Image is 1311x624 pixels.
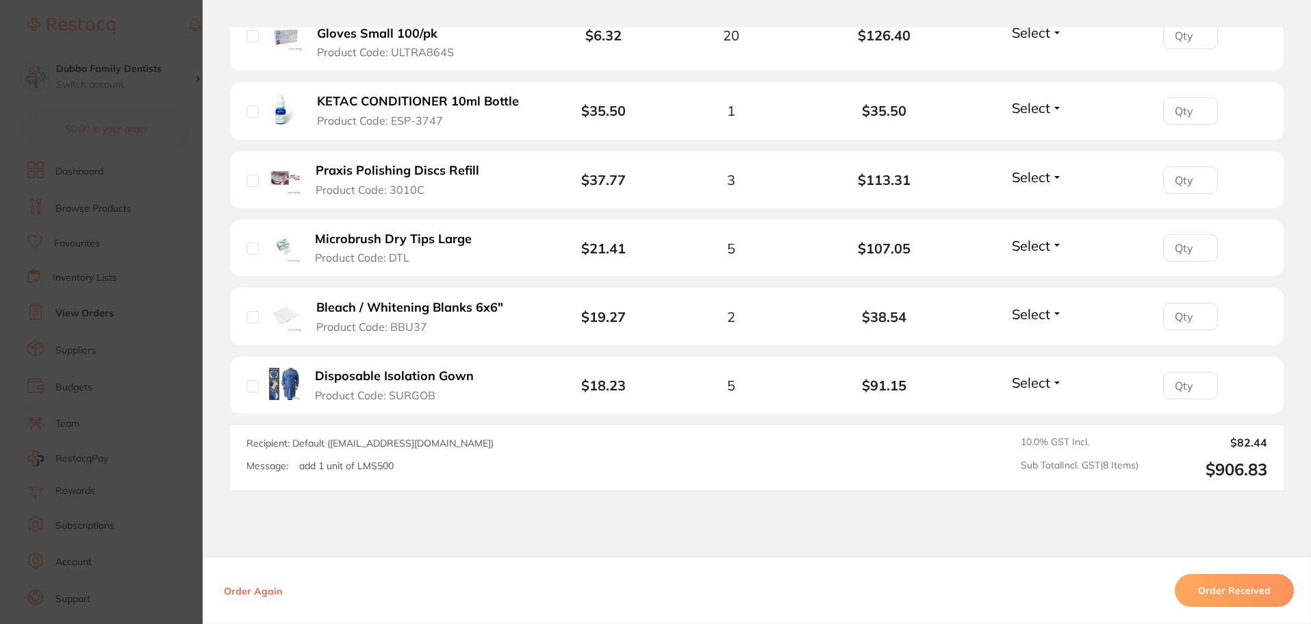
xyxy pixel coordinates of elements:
[727,172,735,188] span: 3
[317,12,529,40] b: Ultra Fresh Latex Powder Free Gloves Small 100/pk
[246,437,494,449] span: Recipient: Default ( [EMAIL_ADDRESS][DOMAIN_NAME] )
[269,93,303,127] img: KETAC CONDITIONER 10ml Bottle
[1012,24,1050,41] span: Select
[1008,305,1067,323] button: Select
[312,300,518,334] button: Bleach / Whitening Blanks 6x6" Product Code: BBU37
[269,17,303,51] img: Ultra Fresh Latex Powder Free Gloves Small 100/pk
[1012,374,1050,391] span: Select
[727,377,735,393] span: 5
[313,12,533,60] button: Ultra Fresh Latex Powder Free Gloves Small 100/pk Product Code: ULTRA864S
[317,114,443,127] span: Product Code: ESP-3747
[1008,99,1067,116] button: Select
[1163,372,1218,399] input: Qty
[269,299,302,332] img: Bleach / Whitening Blanks 6x6"
[727,240,735,256] span: 5
[808,103,961,118] b: $35.50
[313,94,533,127] button: KETAC CONDITIONER 10ml Bottle Product Code: ESP-3747
[316,164,479,178] b: Praxis Polishing Discs Refill
[315,251,409,264] span: Product Code: DTL
[269,368,301,399] img: Disposable Isolation Gown
[1021,460,1138,479] span: Sub Total Incl. GST ( 8 Items)
[1008,237,1067,254] button: Select
[1021,436,1138,449] span: 10.0 % GST Incl.
[1012,99,1050,116] span: Select
[723,27,739,43] span: 20
[1149,436,1267,449] output: $82.44
[581,308,626,325] b: $19.27
[316,301,503,315] b: Bleach / Whitening Blanks 6x6"
[311,232,488,265] button: Microbrush Dry Tips Large Product Code: DTL
[1175,574,1294,607] button: Order Received
[311,163,495,197] button: Praxis Polishing Discs Refill Product Code: 3010C
[808,377,961,393] b: $91.15
[585,27,622,44] b: $6.32
[1008,169,1067,186] button: Select
[311,369,490,402] button: Disposable Isolation Gown Product Code: SURGOB
[316,184,424,196] span: Product Code: 3010C
[1012,237,1050,254] span: Select
[1008,374,1067,391] button: Select
[808,309,961,325] b: $38.54
[317,95,519,109] b: KETAC CONDITIONER 10ml Bottle
[220,584,286,597] button: Order Again
[317,46,454,58] span: Product Code: ULTRA864S
[316,321,427,333] span: Product Code: BBU37
[315,389,435,401] span: Product Code: SURGOB
[1163,97,1218,125] input: Qty
[581,171,626,188] b: $37.77
[1163,22,1218,49] input: Qty
[315,369,474,384] b: Disposable Isolation Gown
[727,103,735,118] span: 1
[727,309,735,325] span: 2
[269,162,301,195] img: Praxis Polishing Discs Refill
[581,377,626,394] b: $18.23
[581,240,626,257] b: $21.41
[299,460,394,472] p: add 1 unit of LMS500
[1163,234,1218,262] input: Qty
[808,27,961,43] b: $126.40
[269,231,301,262] img: Microbrush Dry Tips Large
[1008,24,1067,41] button: Select
[1012,169,1050,186] span: Select
[246,460,288,472] label: Message:
[315,232,472,247] b: Microbrush Dry Tips Large
[1012,305,1050,323] span: Select
[808,172,961,188] b: $113.31
[1149,460,1267,479] output: $906.83
[1163,166,1218,194] input: Qty
[808,240,961,256] b: $107.05
[581,102,626,119] b: $35.50
[1163,303,1218,330] input: Qty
